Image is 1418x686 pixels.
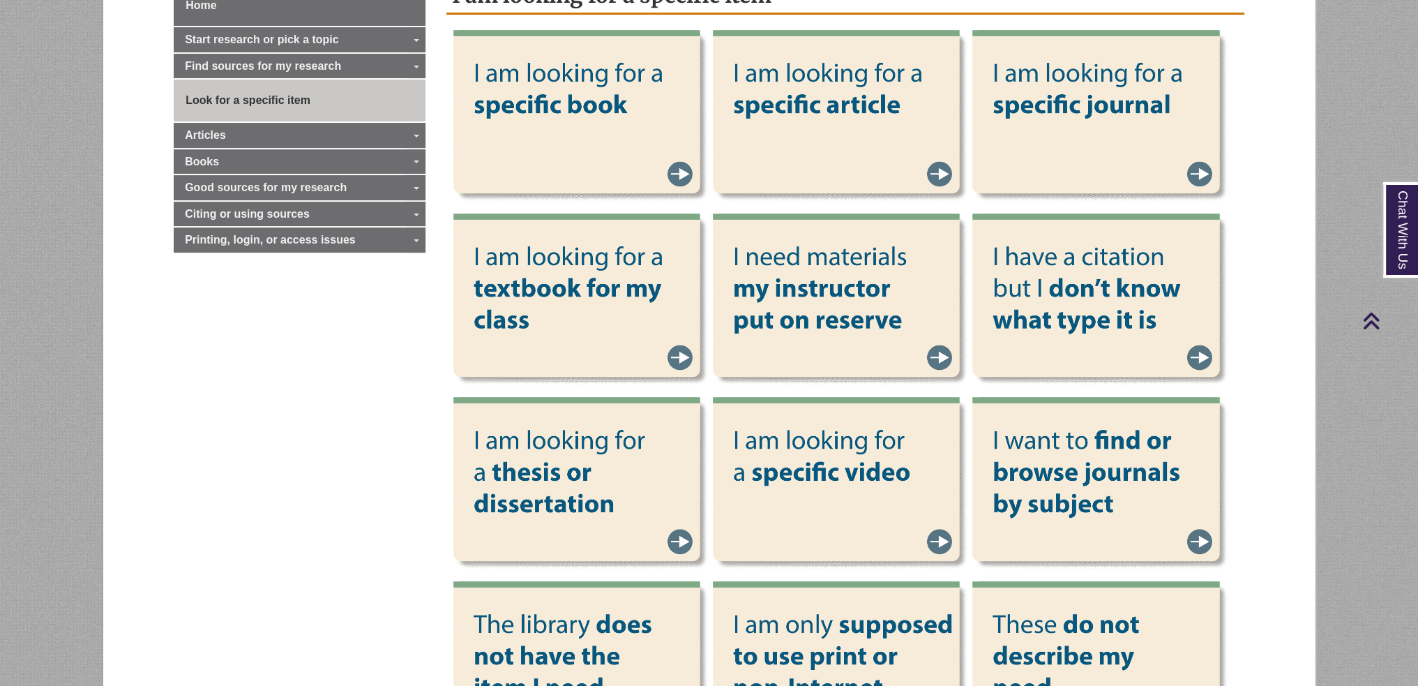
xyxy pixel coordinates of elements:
[185,60,341,72] span: Find sources for my research
[971,29,1230,205] img: Looking for a specific journal
[971,396,1230,572] img: Find or browse journals by subject
[452,212,711,389] img: Looking for a specific textbook
[185,129,226,141] span: Articles
[711,396,971,572] img: Looking for a specific video
[174,27,425,52] a: Start research or pick a topic
[174,80,425,121] a: Look for a specific item
[452,29,711,205] img: Looking for a specific book
[174,149,425,174] a: Books
[174,123,425,148] a: Articles
[452,396,711,572] img: Looking for a thesis or dissertation
[711,29,971,205] img: Looking for a specific article
[971,212,1230,389] img: Unsure what kind of citation I have
[174,175,425,200] a: Good sources for my research
[174,202,425,227] a: Citing or using sources
[185,208,310,220] span: Citing or using sources
[174,54,425,79] a: Find sources for my research
[185,181,347,193] span: Good sources for my research
[711,212,971,389] img: Need materials my instructor put on reserve
[185,156,219,167] span: Books
[185,234,356,246] span: Printing, login, or access issues
[174,228,425,253] a: Printing, login, or access issues
[186,94,310,106] span: Look for a specific item
[185,33,339,45] span: Start research or pick a topic
[1362,311,1415,330] a: Back to Top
